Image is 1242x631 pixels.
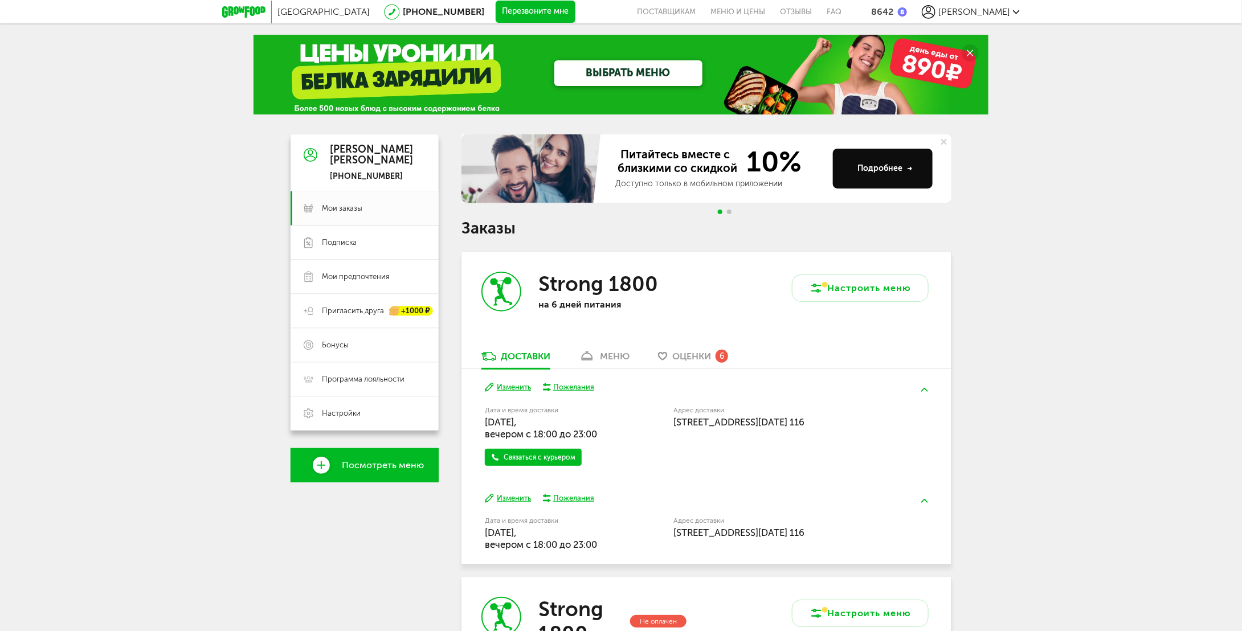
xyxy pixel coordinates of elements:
a: Связаться с курьером [485,449,582,466]
label: Дата и время доставки [485,518,615,524]
span: [DATE], вечером c 18:00 до 23:00 [485,416,597,440]
a: [PHONE_NUMBER] [403,6,484,17]
label: Адрес доставки [673,407,886,413]
span: Оценки [672,351,711,362]
a: Программа лояльности [291,362,439,396]
a: Доставки [476,350,556,368]
a: Мои заказы [291,191,439,226]
a: Настройки [291,396,439,431]
a: Посмотреть меню [291,448,439,482]
button: Подробнее [833,149,933,189]
div: Подробнее [857,163,913,174]
div: +1000 ₽ [390,306,433,316]
p: на 6 дней питания [538,299,687,310]
button: Пожелания [542,493,594,503]
label: Адрес доставки [673,518,886,524]
img: arrow-up-green.5eb5f82.svg [921,388,928,392]
div: 6 [716,350,728,362]
span: Подписка [322,237,357,248]
div: Доступно только в мобильном приложении [615,178,824,190]
a: Пригласить друга +1000 ₽ [291,294,439,328]
span: Пригласить друга [322,306,384,316]
label: Дата и время доставки [485,407,615,413]
span: Мои заказы [322,203,362,214]
button: Настроить меню [792,600,929,627]
span: Настройки [322,408,361,419]
img: family-banner.579af9d.jpg [461,134,604,203]
span: Программа лояльности [322,374,405,384]
span: Посмотреть меню [342,460,424,470]
button: Изменить [485,493,531,504]
div: меню [600,351,630,362]
a: Оценки 6 [652,350,734,368]
span: [STREET_ADDRESS][DATE] 116 [673,416,804,428]
a: Мои предпочтения [291,260,439,294]
a: Бонусы [291,328,439,362]
div: Не оплачен [630,615,687,628]
h1: Заказы [461,221,951,236]
a: ВЫБРАТЬ МЕНЮ [554,60,702,86]
img: arrow-up-green.5eb5f82.svg [921,499,928,503]
div: Пожелания [553,493,594,503]
div: 8642 [871,6,893,17]
button: Перезвоните мне [496,1,575,23]
a: меню [573,350,635,368]
div: Пожелания [553,382,594,392]
span: [STREET_ADDRESS][DATE] 116 [673,527,804,538]
a: Подписка [291,226,439,260]
span: 10% [740,147,802,176]
div: Доставки [501,351,550,362]
span: Go to slide 2 [727,210,732,214]
span: Мои предпочтения [322,272,389,282]
span: Бонусы [322,340,349,350]
button: Пожелания [542,382,594,392]
span: [PERSON_NAME] [938,6,1010,17]
h3: Strong 1800 [538,272,658,296]
span: [GEOGRAPHIC_DATA] [277,6,370,17]
button: Настроить меню [792,274,929,302]
div: [PERSON_NAME] [PERSON_NAME] [330,144,413,167]
div: [PHONE_NUMBER] [330,171,413,182]
button: Изменить [485,382,531,393]
img: bonus_b.cdccf46.png [898,7,907,17]
span: Go to slide 1 [718,210,722,214]
span: Питайтесь вместе с близкими со скидкой [615,147,740,176]
span: [DATE], вечером c 18:00 до 23:00 [485,527,597,550]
